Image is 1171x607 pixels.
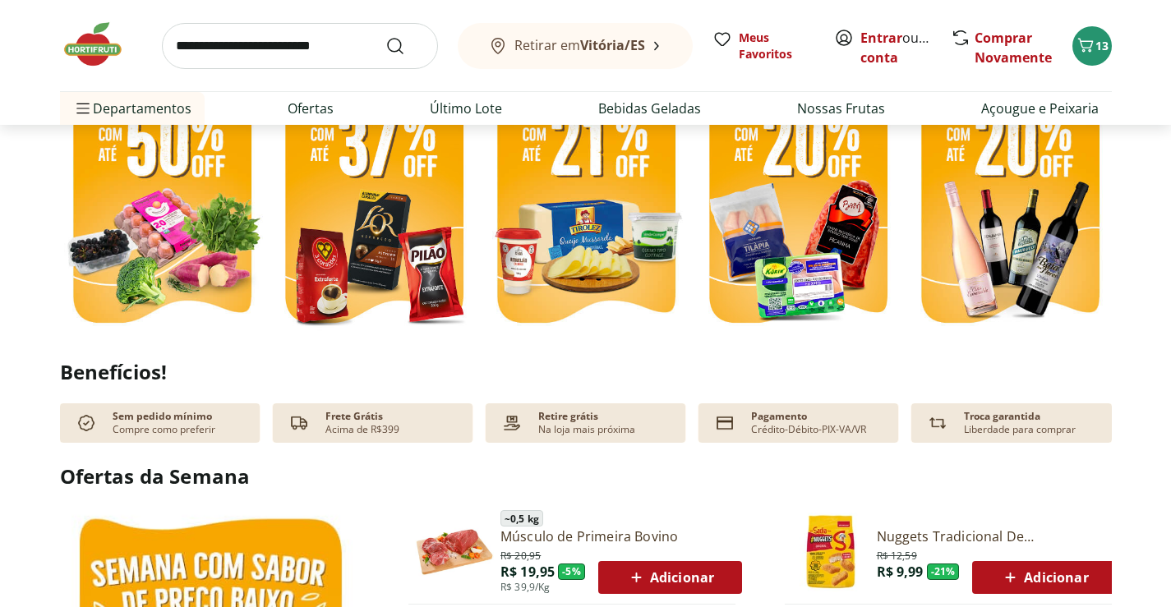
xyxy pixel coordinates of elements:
span: Meus Favoritos [739,30,814,62]
img: resfriados [696,66,900,338]
span: - 21 % [927,563,960,580]
button: Menu [73,89,93,128]
span: 13 [1095,38,1109,53]
span: R$ 12,59 [877,546,917,563]
img: refrigerados [484,66,688,338]
button: Adicionar [972,561,1116,594]
span: ~ 0,5 kg [500,510,543,527]
span: Retirar em [514,38,645,53]
p: Acima de R$399 [325,423,399,436]
img: Músculo de Primeira Bovino [415,513,494,591]
button: Adicionar [598,561,742,594]
p: Crédito-Débito-PIX-VA/VR [751,423,866,436]
p: Retire grátis [538,410,598,423]
span: ou [860,28,934,67]
img: card [712,410,738,436]
span: Adicionar [1000,568,1088,587]
span: - 5 % [558,563,585,580]
p: Pagamento [751,410,807,423]
p: Liberdade para comprar [964,423,1076,436]
a: Meus Favoritos [712,30,814,62]
input: search [162,23,438,69]
p: Na loja mais próxima [538,423,635,436]
a: Nossas Frutas [797,99,885,118]
img: Hortifruti [60,20,142,69]
a: Entrar [860,29,902,47]
img: vinhos [908,66,1112,338]
span: Adicionar [626,568,714,587]
span: R$ 19,95 [500,563,555,581]
span: R$ 9,99 [877,563,924,581]
img: check [73,410,99,436]
b: Vitória/ES [580,36,645,54]
img: café [272,66,476,338]
p: Troca garantida [964,410,1040,423]
a: Nuggets Tradicional De [PERSON_NAME] - 300G [877,527,1117,545]
p: Compre como preferir [113,423,215,436]
a: Músculo de Primeira Bovino [500,527,742,545]
span: R$ 39,9/Kg [500,581,551,594]
span: Departamentos [73,89,191,128]
img: payment [499,410,525,436]
a: Açougue e Peixaria [981,99,1099,118]
a: Bebidas Geladas [598,99,701,118]
a: Comprar Novamente [975,29,1052,67]
a: Ofertas [288,99,334,118]
p: Frete Grátis [325,410,383,423]
h2: Benefícios! [60,361,1112,384]
span: R$ 20,95 [500,546,541,563]
a: Último Lote [430,99,502,118]
img: Devolução [924,410,951,436]
img: feira [60,66,264,338]
button: Retirar emVitória/ES [458,23,693,69]
p: Sem pedido mínimo [113,410,212,423]
h2: Ofertas da Semana [60,462,1112,490]
button: Submit Search [385,36,425,56]
button: Carrinho [1072,26,1112,66]
a: Criar conta [860,29,951,67]
img: truck [286,410,312,436]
